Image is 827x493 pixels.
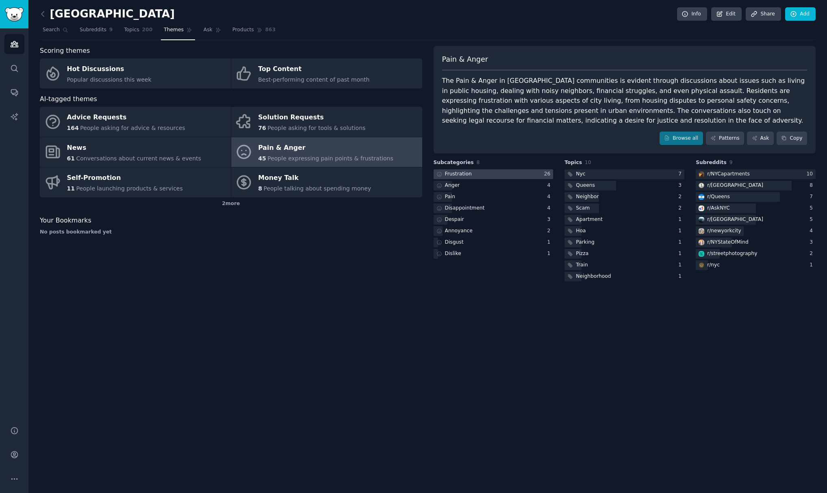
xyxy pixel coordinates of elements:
[434,238,554,248] a: Disgust1
[564,159,582,166] span: Topics
[564,238,684,248] a: Parking1
[810,216,816,223] div: 5
[164,26,184,34] span: Themes
[777,132,807,145] button: Copy
[445,250,461,257] div: Dislike
[258,155,266,162] span: 45
[564,272,684,282] a: Neighborhood1
[201,24,224,40] a: Ask
[696,226,816,236] a: newyorkcityr/newyorkcity4
[707,205,730,212] div: r/ AskNYC
[696,159,727,166] span: Subreddits
[696,249,816,259] a: streetphotographyr/streetphotography2
[434,159,474,166] span: Subcategories
[576,262,588,269] div: Train
[434,215,554,225] a: Despair3
[810,193,816,201] div: 7
[678,216,684,223] div: 1
[547,205,554,212] div: 4
[230,24,278,40] a: Products863
[434,249,554,259] a: Dislike1
[660,132,703,145] a: Browse all
[445,227,473,235] div: Annoyance
[576,216,603,223] div: Apartment
[40,58,231,89] a: Hot DiscussionsPopular discussions this week
[40,24,71,40] a: Search
[678,182,684,189] div: 3
[711,7,742,21] a: Edit
[40,229,422,236] div: No posts bookmarked yet
[67,141,201,154] div: News
[564,260,684,270] a: Train1
[810,205,816,212] div: 5
[699,205,704,211] img: AskNYC
[699,262,704,268] img: nyc
[699,217,704,223] img: manhattan
[445,239,464,246] div: Disgust
[5,7,24,22] img: GummySearch logo
[576,273,611,280] div: Neighborhood
[696,215,816,225] a: manhattanr/[GEOGRAPHIC_DATA]5
[547,216,554,223] div: 3
[746,7,781,21] a: Share
[707,182,763,189] div: r/ [GEOGRAPHIC_DATA]
[564,169,684,179] a: Nyc7
[564,215,684,225] a: Apartment1
[67,111,185,124] div: Advice Requests
[124,26,139,34] span: Topics
[699,183,704,188] img: Brooklyn
[67,63,152,76] div: Hot Discussions
[544,171,554,178] div: 26
[258,63,369,76] div: Top Content
[564,181,684,191] a: Queens3
[40,167,231,197] a: Self-Promotion11People launching products & services
[564,226,684,236] a: Hoa1
[67,172,183,185] div: Self-Promotion
[231,167,422,197] a: Money Talk8People talking about spending money
[810,182,816,189] div: 8
[265,26,276,34] span: 863
[678,227,684,235] div: 1
[576,239,594,246] div: Parking
[810,227,816,235] div: 4
[258,185,262,192] span: 8
[258,141,393,154] div: Pain & Anger
[678,205,684,212] div: 2
[696,238,816,248] a: NYStateOfMindr/NYStateOfMind3
[267,155,393,162] span: People expressing pain points & frustrations
[699,228,704,234] img: newyorkcity
[707,171,750,178] div: r/ NYCapartments
[696,192,816,202] a: Queensr/Queens7
[204,26,213,34] span: Ask
[707,216,763,223] div: r/ [GEOGRAPHIC_DATA]
[442,76,807,126] div: The Pain & Anger in [GEOGRAPHIC_DATA] communities is evident through discussions about issues suc...
[77,24,115,40] a: Subreddits9
[161,24,195,40] a: Themes
[678,193,684,201] div: 2
[585,160,591,165] span: 10
[76,185,182,192] span: People launching products & services
[785,7,816,21] a: Add
[576,227,586,235] div: Hoa
[707,262,720,269] div: r/ nyc
[445,193,456,201] div: Pain
[264,185,371,192] span: People talking about spending money
[142,26,153,34] span: 200
[67,76,152,83] span: Popular discussions this week
[747,132,774,145] a: Ask
[707,239,749,246] div: r/ NYStateOfMind
[121,24,155,40] a: Topics200
[67,185,75,192] span: 11
[434,203,554,214] a: Disappointment4
[231,137,422,167] a: Pain & Anger45People expressing pain points & frustrations
[707,250,757,257] div: r/ streetphotography
[707,227,741,235] div: r/ newyorkcity
[576,205,590,212] div: Scam
[40,137,231,167] a: News61Conversations about current news & events
[442,54,488,65] span: Pain & Anger
[445,171,472,178] div: Frustration
[678,250,684,257] div: 1
[810,239,816,246] div: 3
[699,240,704,245] img: NYStateOfMind
[696,181,816,191] a: Brooklynr/[GEOGRAPHIC_DATA]8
